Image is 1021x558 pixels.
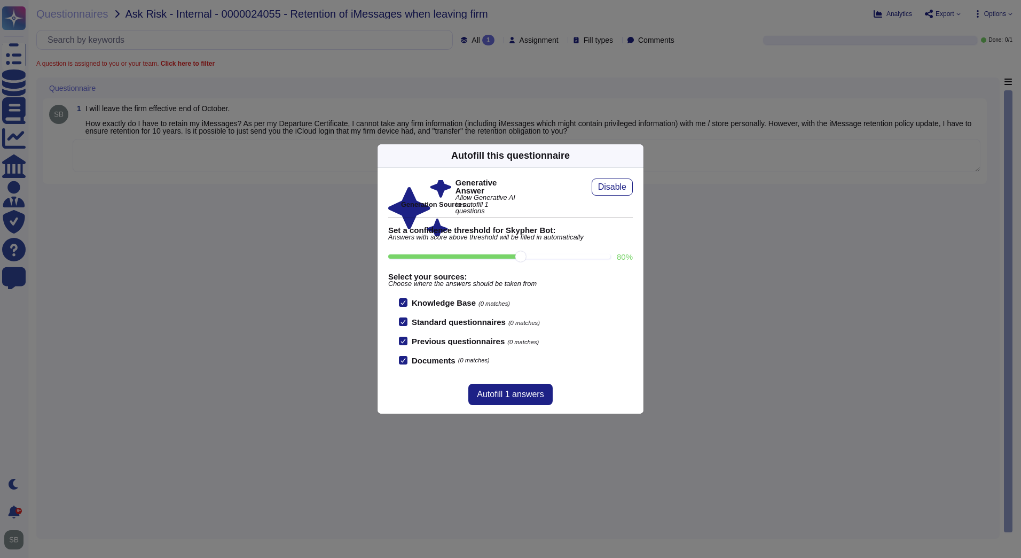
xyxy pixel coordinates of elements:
span: Choose where the answers should be taken from [388,281,633,288]
span: Autofill 1 answers [477,390,544,399]
b: Knowledge Base [412,298,476,307]
b: Select your sources: [388,273,633,281]
b: Set a confidence threshold for Skypher Bot: [388,226,633,234]
b: Documents [412,356,455,365]
b: Generation Sources : [401,200,470,208]
span: (0 matches) [507,339,539,345]
button: Autofill 1 answers [468,384,552,405]
span: Answers with score above threshold will be filled in automatically [388,234,633,241]
b: Previous questionnaires [412,337,505,346]
b: Generative Answer [455,179,519,195]
span: Allow Generative AI to autofill 1 questions [455,195,519,215]
span: (0 matches) [478,300,510,307]
span: (0 matches) [508,320,540,326]
span: Disable [598,183,626,191]
button: Disable [592,179,633,196]
div: Autofill this questionnaire [451,149,570,163]
span: (0 matches) [458,358,490,363]
label: 80 % [617,253,633,261]
b: Standard questionnaires [412,317,506,327]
